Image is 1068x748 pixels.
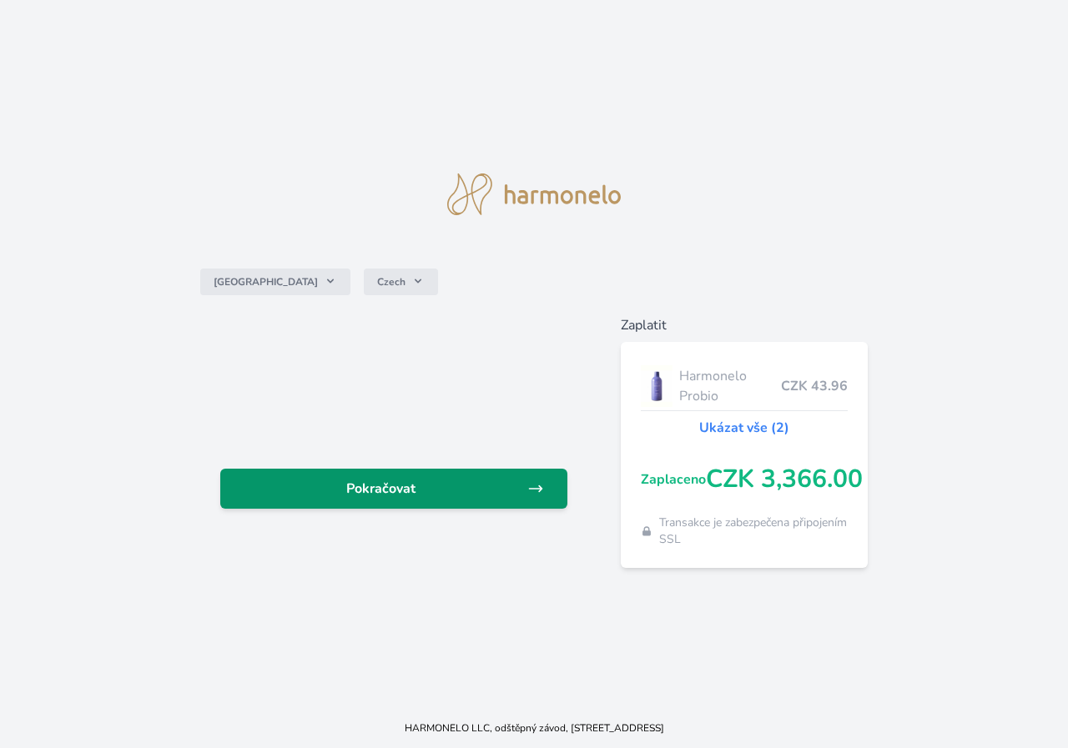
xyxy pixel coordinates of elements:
[659,515,848,548] span: Transakce je zabezpečena připojením SSL
[641,365,673,407] img: CLEAN_PROBIO_se_stinem_x-lo.jpg
[781,376,848,396] span: CZK 43.96
[621,315,868,335] h6: Zaplatit
[377,275,406,289] span: Czech
[220,469,567,509] a: Pokračovat
[364,269,438,295] button: Czech
[641,469,706,489] span: Zaplaceno
[699,418,789,438] a: Ukázat vše (2)
[234,479,527,499] span: Pokračovat
[214,275,318,289] span: [GEOGRAPHIC_DATA]
[679,366,781,406] span: Harmonelo Probio
[447,173,621,215] img: logo.svg
[200,269,350,295] button: [GEOGRAPHIC_DATA]
[706,464,863,494] span: CZK 3,366.00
